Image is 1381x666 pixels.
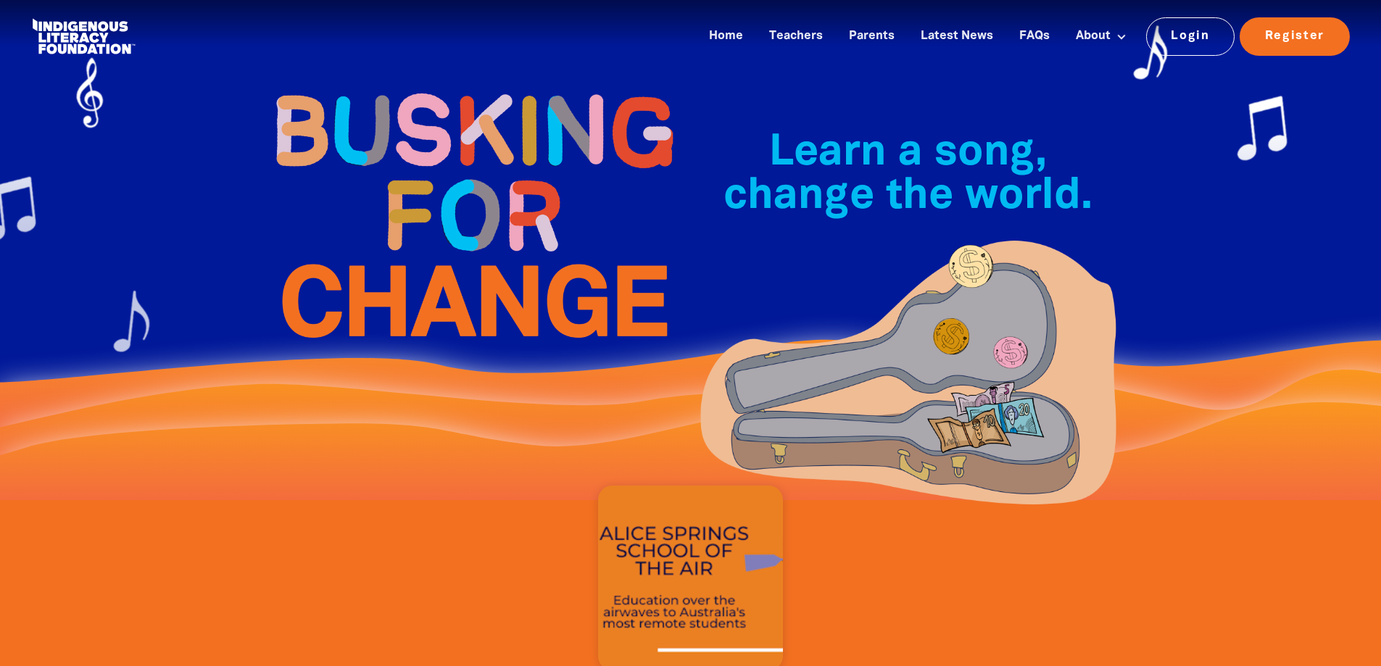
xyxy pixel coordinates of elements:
[840,25,903,49] a: Parents
[1240,17,1350,55] a: Register
[760,25,831,49] a: Teachers
[700,25,752,49] a: Home
[912,25,1002,49] a: Latest News
[1146,17,1235,55] a: Login
[1067,25,1135,49] a: About
[723,133,1092,217] span: Learn a song, change the world.
[1011,25,1058,49] a: FAQs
